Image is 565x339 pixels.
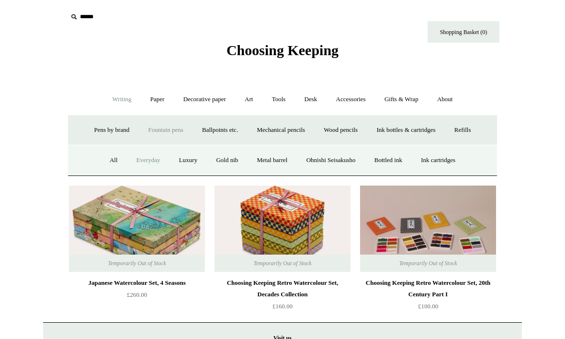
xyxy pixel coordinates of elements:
[215,186,350,272] a: Choosing Keeping Retro Watercolour Set, Decades Collection Choosing Keeping Retro Watercolour Set...
[193,117,247,143] a: Ballpoints etc.
[215,277,350,316] a: Choosing Keeping Retro Watercolour Set, Decades Collection £160.00
[315,117,366,143] a: Wood pencils
[69,277,205,316] a: Japanese Watercolour Set, 4 Seasons £260.00
[368,117,444,143] a: Ink bottles & cartridges
[217,277,348,300] div: Choosing Keeping Retro Watercolour Set, Decades Collection
[418,303,438,310] span: £100.00
[207,148,247,173] a: Gold nib
[244,255,321,272] span: Temporarily Out of Stock
[389,255,466,272] span: Temporarily Out of Stock
[101,148,126,173] a: All
[263,87,294,112] a: Tools
[296,87,326,112] a: Desk
[412,148,464,173] a: Ink cartridges
[429,87,462,112] a: About
[272,303,293,310] span: £160.00
[104,87,140,112] a: Writing
[249,148,296,173] a: Metal barrel
[69,186,205,272] img: Japanese Watercolour Set, 4 Seasons
[248,117,314,143] a: Mechanical pencils
[360,186,496,272] img: Choosing Keeping Retro Watercolour Set, 20th Century Part I
[360,186,496,272] a: Choosing Keeping Retro Watercolour Set, 20th Century Part I Choosing Keeping Retro Watercolour Se...
[215,186,350,272] img: Choosing Keeping Retro Watercolour Set, Decades Collection
[86,117,138,143] a: Pens by brand
[139,117,192,143] a: Fountain pens
[362,277,494,300] div: Choosing Keeping Retro Watercolour Set, 20th Century Part I
[360,277,496,316] a: Choosing Keeping Retro Watercolour Set, 20th Century Part I £100.00
[127,291,147,298] span: £260.00
[226,50,339,57] a: Choosing Keeping
[446,117,480,143] a: Refills
[175,87,235,112] a: Decorative paper
[328,87,374,112] a: Accessories
[71,277,203,289] div: Japanese Watercolour Set, 4 Seasons
[298,148,364,173] a: Ohnishi Seisakusho
[366,148,411,173] a: Bottled ink
[69,186,205,272] a: Japanese Watercolour Set, 4 Seasons Japanese Watercolour Set, 4 Seasons Temporarily Out of Stock
[142,87,173,112] a: Paper
[170,148,206,173] a: Luxury
[236,87,261,112] a: Art
[226,42,339,58] span: Choosing Keeping
[98,255,175,272] span: Temporarily Out of Stock
[428,21,499,43] a: Shopping Basket (0)
[376,87,427,112] a: Gifts & Wrap
[128,148,169,173] a: Everyday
